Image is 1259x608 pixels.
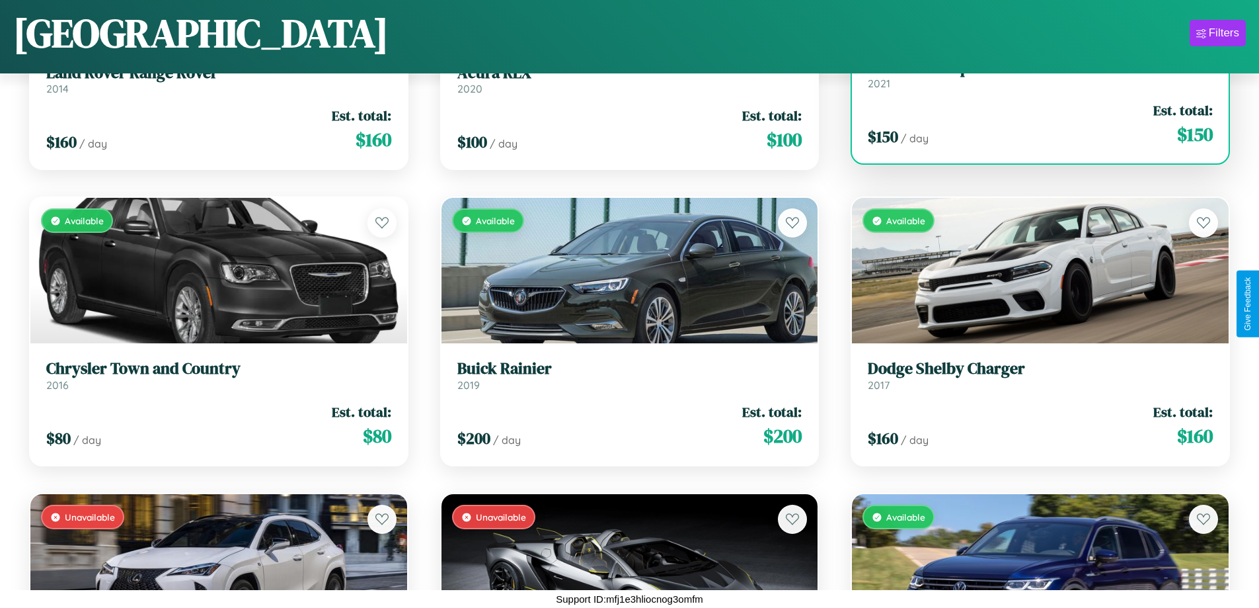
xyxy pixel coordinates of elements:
[1153,101,1213,120] span: Est. total:
[65,511,115,523] span: Unavailable
[46,82,69,95] span: 2014
[457,82,482,95] span: 2020
[742,106,802,125] span: Est. total:
[46,131,77,153] span: $ 160
[332,402,391,421] span: Est. total:
[1177,423,1213,449] span: $ 160
[763,423,802,449] span: $ 200
[457,64,802,96] a: Acura RLX2020
[1177,121,1213,148] span: $ 150
[1153,402,1213,421] span: Est. total:
[868,58,1213,91] a: Alfa Romeo Spider2021
[742,402,802,421] span: Est. total:
[46,359,391,392] a: Chrysler Town and Country2016
[457,131,487,153] span: $ 100
[356,126,391,153] span: $ 160
[1190,20,1246,46] button: Filters
[457,427,490,449] span: $ 200
[46,64,391,96] a: Land Rover Range Rover2014
[65,215,104,226] span: Available
[901,132,929,145] span: / day
[73,433,101,447] span: / day
[868,77,890,90] span: 2021
[1209,26,1239,40] div: Filters
[493,433,521,447] span: / day
[868,126,898,148] span: $ 150
[457,378,480,392] span: 2019
[79,137,107,150] span: / day
[13,6,389,60] h1: [GEOGRAPHIC_DATA]
[457,359,802,392] a: Buick Rainier2019
[767,126,802,153] span: $ 100
[490,137,517,150] span: / day
[886,511,925,523] span: Available
[886,215,925,226] span: Available
[46,427,71,449] span: $ 80
[457,359,802,378] h3: Buick Rainier
[332,106,391,125] span: Est. total:
[46,378,69,392] span: 2016
[363,423,391,449] span: $ 80
[476,215,515,226] span: Available
[868,359,1213,392] a: Dodge Shelby Charger2017
[868,378,890,392] span: 2017
[868,359,1213,378] h3: Dodge Shelby Charger
[1243,277,1252,331] div: Give Feedback
[901,433,929,447] span: / day
[46,359,391,378] h3: Chrysler Town and Country
[868,427,898,449] span: $ 160
[476,511,526,523] span: Unavailable
[556,590,703,608] p: Support ID: mfj1e3hliocnog3omfm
